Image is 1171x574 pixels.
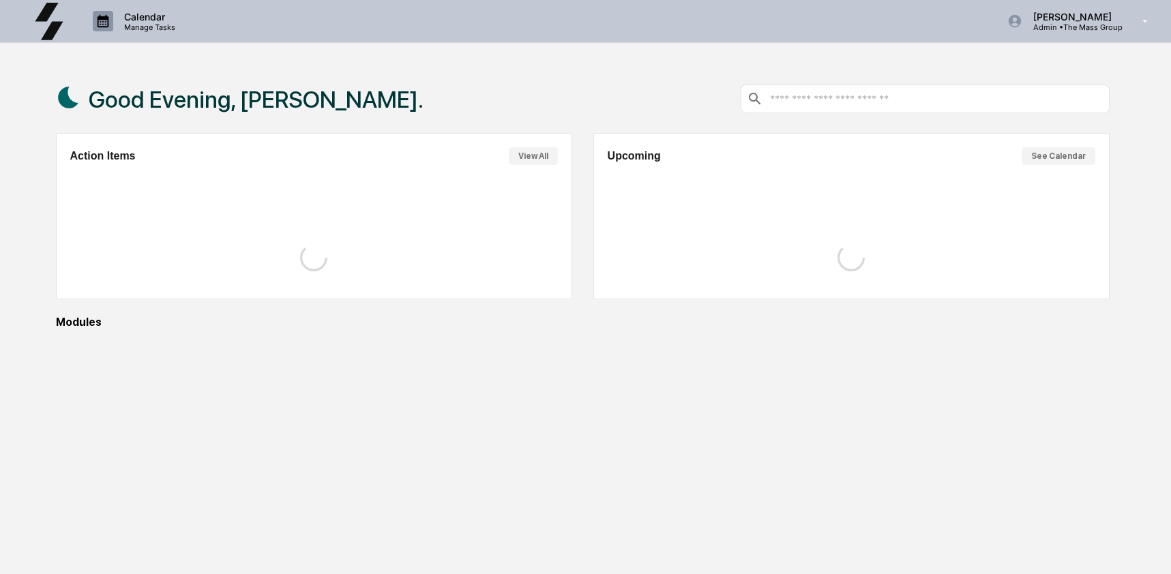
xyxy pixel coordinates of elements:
p: Manage Tasks [113,22,182,32]
p: [PERSON_NAME] [1022,11,1123,22]
h2: Action Items [70,150,136,162]
button: See Calendar [1022,147,1095,165]
p: Admin • The Mass Group [1022,22,1123,32]
img: logo [33,3,65,40]
div: Modules [56,316,1110,329]
h1: Good Evening, [PERSON_NAME]. [89,86,424,113]
p: Calendar [113,11,182,22]
button: View All [509,147,558,165]
h2: Upcoming [608,150,661,162]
